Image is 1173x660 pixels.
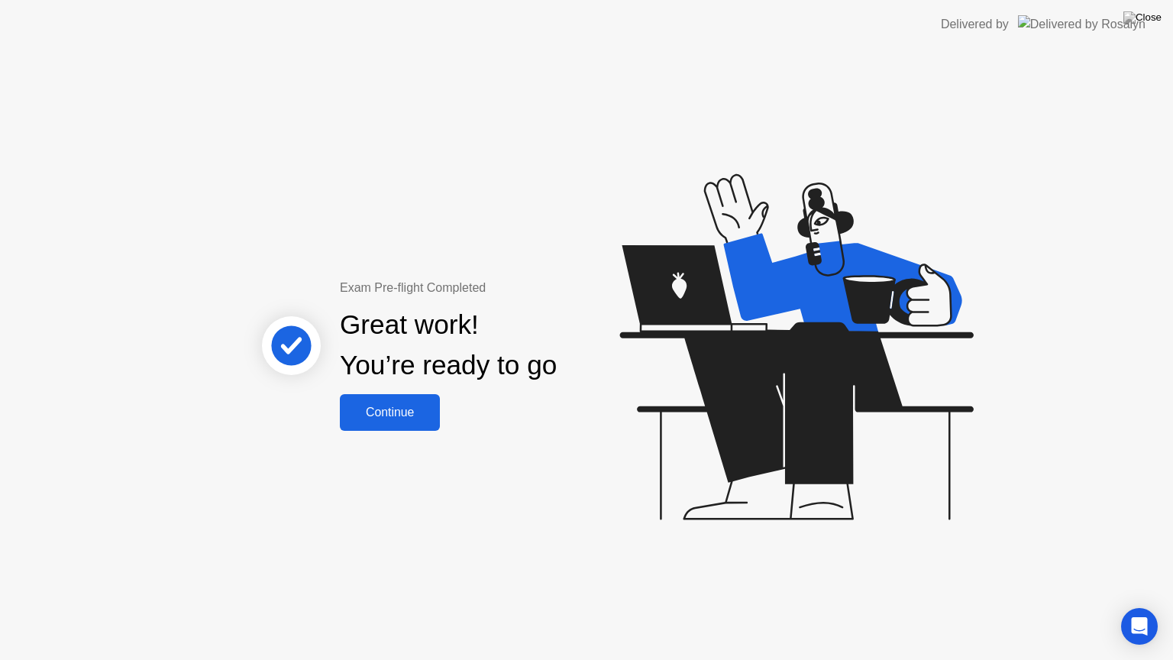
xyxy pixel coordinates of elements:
[340,394,440,431] button: Continue
[340,305,557,386] div: Great work! You’re ready to go
[340,279,655,297] div: Exam Pre-flight Completed
[1123,11,1162,24] img: Close
[1018,15,1146,33] img: Delivered by Rosalyn
[941,15,1009,34] div: Delivered by
[1121,608,1158,645] div: Open Intercom Messenger
[344,406,435,419] div: Continue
